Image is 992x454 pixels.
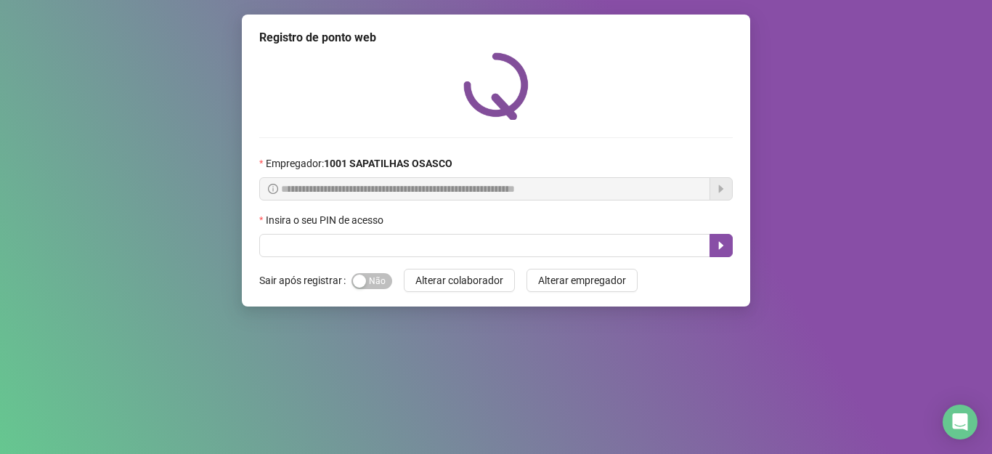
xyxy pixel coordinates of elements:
img: QRPoint [463,52,529,120]
div: Open Intercom Messenger [943,405,977,439]
button: Alterar colaborador [404,269,515,292]
label: Insira o seu PIN de acesso [259,212,393,228]
span: info-circle [268,184,278,194]
button: Alterar empregador [527,269,638,292]
span: Alterar colaborador [415,272,503,288]
span: Alterar empregador [538,272,626,288]
span: Empregador : [266,155,452,171]
div: Registro de ponto web [259,29,733,46]
label: Sair após registrar [259,269,351,292]
strong: 1001 SAPATILHAS OSASCO [324,158,452,169]
span: caret-right [715,240,727,251]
